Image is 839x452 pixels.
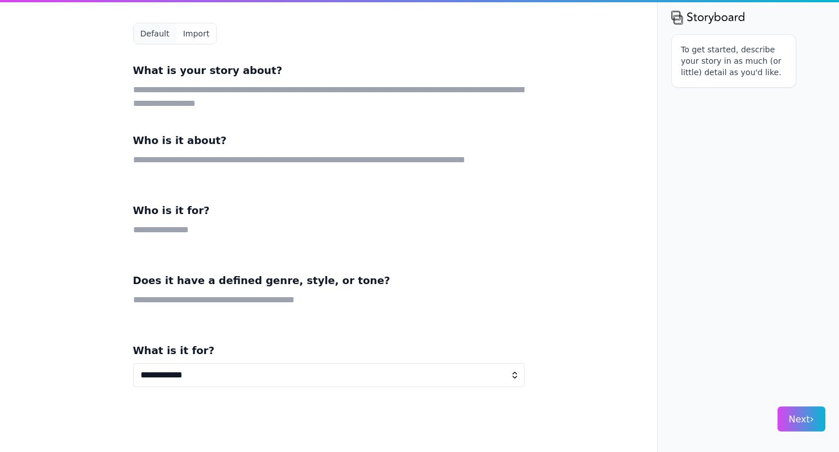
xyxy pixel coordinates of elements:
span: › [810,413,814,425]
button: Default [134,23,176,44]
button: Import [176,23,216,44]
img: storyboard [671,9,745,25]
span: Next [789,414,814,425]
button: Next› [778,406,825,432]
h3: What is it for? [133,343,524,359]
h3: Who is it for? [133,203,524,219]
h3: Does it have a defined genre, style, or tone? [133,273,524,289]
h3: What is your story about? [133,63,524,79]
h3: Who is it about? [133,133,524,149]
p: To get started, describe your story in as much (or little) detail as you'd like. [681,44,787,78]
